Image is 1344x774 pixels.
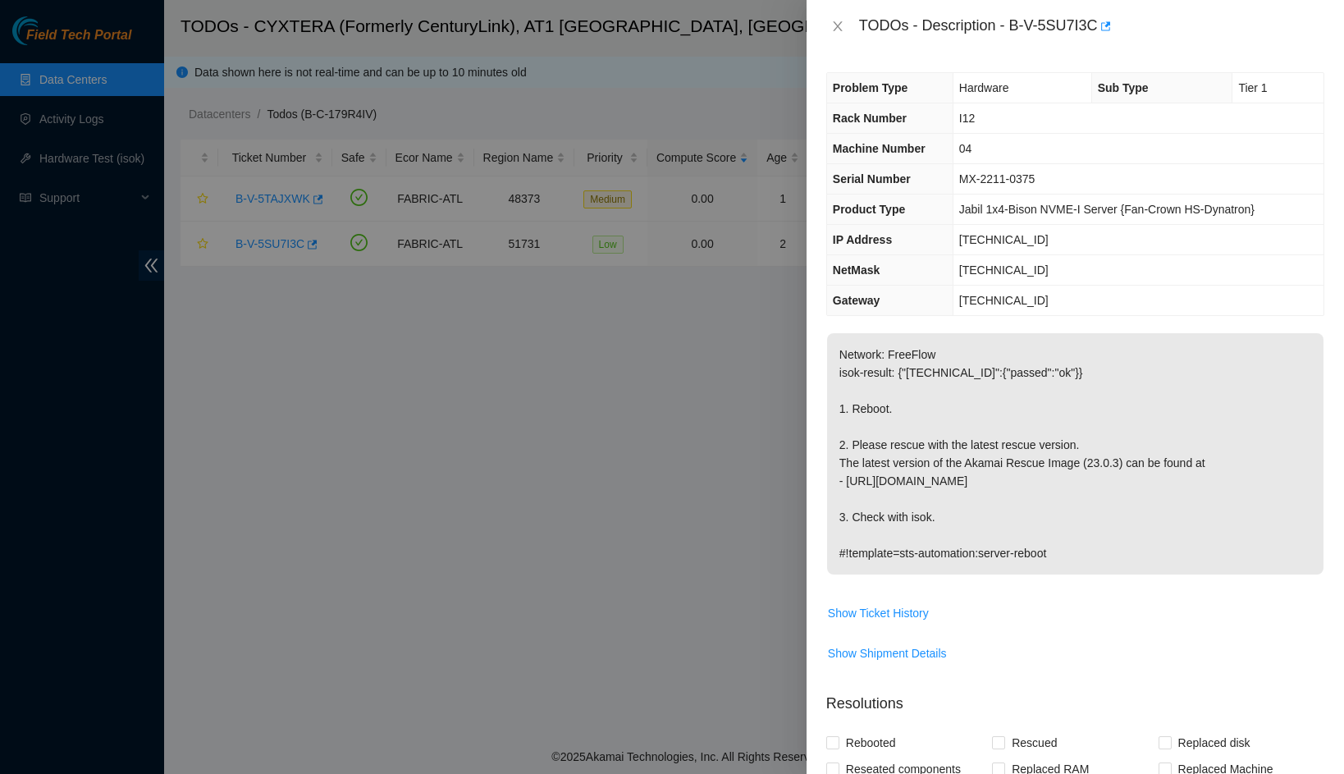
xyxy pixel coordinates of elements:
[959,142,972,155] span: 04
[1005,730,1063,756] span: Rescued
[959,81,1009,94] span: Hardware
[828,644,947,662] span: Show Shipment Details
[959,172,1035,185] span: MX-2211-0375
[1098,81,1149,94] span: Sub Type
[826,680,1324,715] p: Resolutions
[833,112,907,125] span: Rack Number
[833,172,911,185] span: Serial Number
[1238,81,1267,94] span: Tier 1
[1172,730,1257,756] span: Replaced disk
[827,333,1323,575] p: Network: FreeFlow isok-result: {"[TECHNICAL_ID]":{"passed":"ok"}} 1. Reboot. 2. Please rescue wit...
[831,20,844,33] span: close
[959,112,975,125] span: I12
[833,142,926,155] span: Machine Number
[959,203,1255,216] span: Jabil 1x4-Bison NVME-I Server {Fan-Crown HS-Dynatron}
[826,19,849,34] button: Close
[833,81,908,94] span: Problem Type
[959,294,1049,307] span: [TECHNICAL_ID]
[839,730,903,756] span: Rebooted
[833,294,880,307] span: Gateway
[827,640,948,666] button: Show Shipment Details
[833,233,892,246] span: IP Address
[827,600,930,626] button: Show Ticket History
[859,13,1324,39] div: TODOs - Description - B-V-5SU7I3C
[828,604,929,622] span: Show Ticket History
[959,233,1049,246] span: [TECHNICAL_ID]
[833,263,880,277] span: NetMask
[833,203,905,216] span: Product Type
[959,263,1049,277] span: [TECHNICAL_ID]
